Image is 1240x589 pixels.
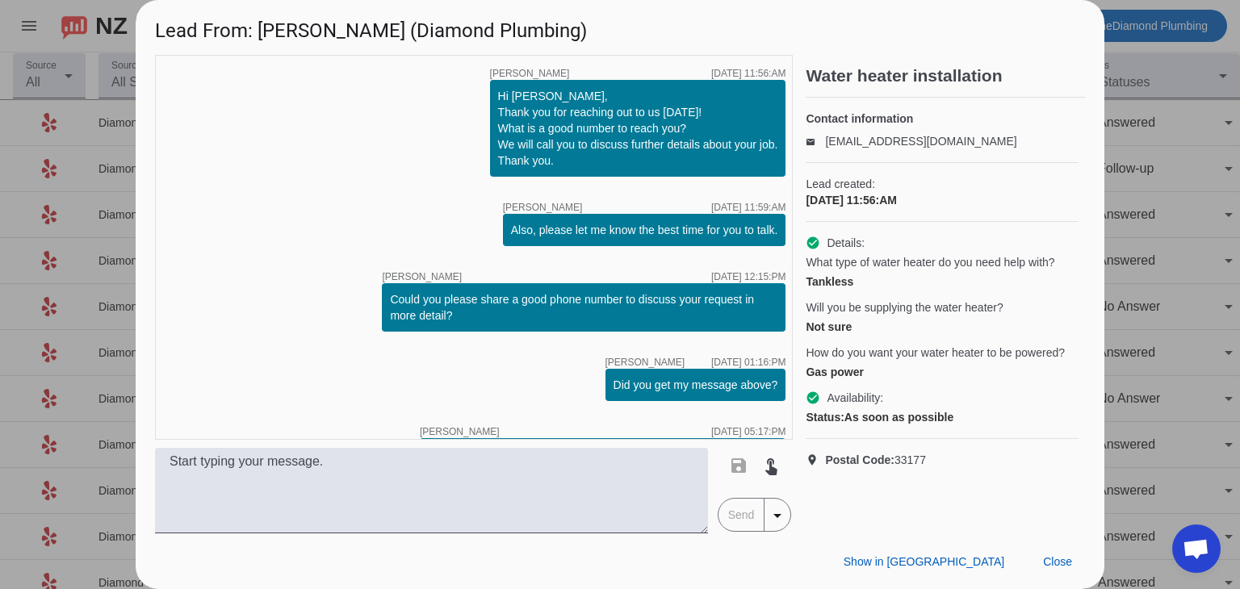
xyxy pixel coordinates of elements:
span: Lead created: [806,176,1079,192]
span: [PERSON_NAME] [503,203,583,212]
h4: Contact information [806,111,1079,127]
span: Availability: [827,390,883,406]
mat-icon: location_on [806,453,825,466]
div: [DATE] 01:16:PM [711,357,785,367]
div: Did you get my message above?​ [614,377,778,393]
mat-icon: check_circle [806,391,820,405]
a: [EMAIL_ADDRESS][DOMAIN_NAME] [825,135,1016,148]
h2: Water heater installation [806,68,1085,84]
strong: Postal Code: [825,453,894,466]
div: [DATE] 11:56:AM [806,192,1079,208]
mat-icon: check_circle [806,236,820,250]
div: Not sure [806,319,1079,335]
div: [DATE] 11:56:AM [711,69,785,78]
button: Show in [GEOGRAPHIC_DATA] [831,547,1017,576]
div: Open chat [1172,524,1221,573]
div: As soon as possible [806,409,1079,425]
span: Will you be supplying the water heater? [806,299,1003,315]
mat-icon: touch_app [761,456,781,475]
span: Show in [GEOGRAPHIC_DATA] [844,555,1004,568]
div: Gas power [806,364,1079,380]
span: Close [1043,555,1072,568]
span: [PERSON_NAME] [490,69,570,78]
span: What type of water heater do you need help with? [806,254,1054,270]
button: Close [1030,547,1085,576]
span: [PERSON_NAME] [605,357,685,367]
div: Also, please let me know the best time for you to talk.​ [511,222,778,238]
div: [DATE] 12:15:PM [711,272,785,282]
div: Hi [PERSON_NAME], Thank you for reaching out to us [DATE]! What is a good number to reach you? We... [498,88,778,169]
span: [PERSON_NAME] [382,272,462,282]
div: Could you please share a good phone number to discuss your request in more detail?​ [390,291,777,324]
span: 33177 [825,452,926,468]
span: Details: [827,235,865,251]
div: Tankless [806,274,1079,290]
mat-icon: email [806,137,825,145]
div: [DATE] 11:59:AM [711,203,785,212]
span: How do you want your water heater to be powered? [806,345,1065,361]
span: [PERSON_NAME] [420,427,500,437]
strong: Status: [806,411,844,424]
div: [DATE] 05:17:PM [711,427,785,437]
mat-icon: arrow_drop_down [768,506,787,525]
